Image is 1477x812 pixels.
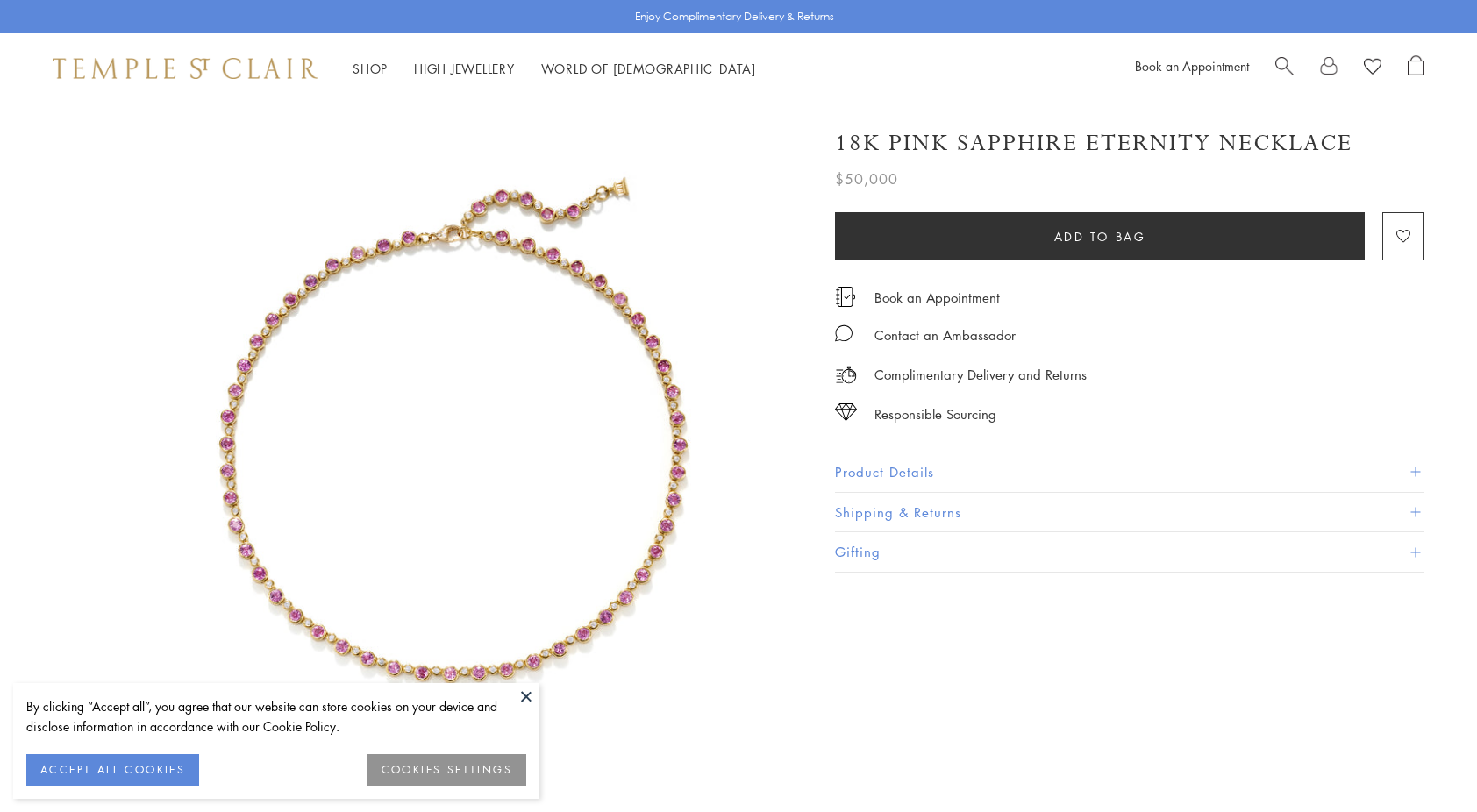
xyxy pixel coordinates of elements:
img: MessageIcon-01_2.svg [835,324,853,342]
a: Book an Appointment [1135,57,1249,75]
a: Open Shopping Bag [1408,55,1424,82]
a: World of [DEMOGRAPHIC_DATA]World of [DEMOGRAPHIC_DATA] [541,60,756,77]
a: View Wishlist [1364,55,1381,82]
button: Shipping & Returns [835,493,1424,532]
span: Add to bag [1054,227,1146,246]
p: Complimentary Delivery and Returns [874,364,1087,386]
a: ShopShop [353,60,388,77]
span: $50,000 [835,167,898,190]
button: Gifting [835,532,1424,572]
button: ACCEPT ALL COOKIES [26,754,199,786]
img: icon_delivery.svg [835,364,857,386]
a: High JewelleryHigh Jewellery [414,60,515,77]
div: Responsible Sourcing [874,403,996,425]
nav: Main navigation [353,58,756,80]
img: icon_sourcing.svg [835,403,857,421]
h1: 18K Pink Sapphire Eternity Necklace [835,128,1352,159]
iframe: Gorgias live chat messenger [1389,730,1459,794]
img: icon_appointment.svg [835,287,856,307]
div: By clicking “Accept all”, you agree that our website can store cookies on your device and disclos... [26,696,526,737]
img: 18K Pink Sapphire Eternity Necklace [114,103,793,782]
button: Product Details [835,452,1424,492]
button: COOKIES SETTINGS [367,754,526,786]
a: Search [1275,55,1294,82]
div: Contact an Ambassador [874,324,1016,346]
img: Temple St. Clair [53,58,318,79]
button: Add to bag [835,212,1365,260]
p: Enjoy Complimentary Delivery & Returns [635,8,834,25]
a: Book an Appointment [874,288,1000,307]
